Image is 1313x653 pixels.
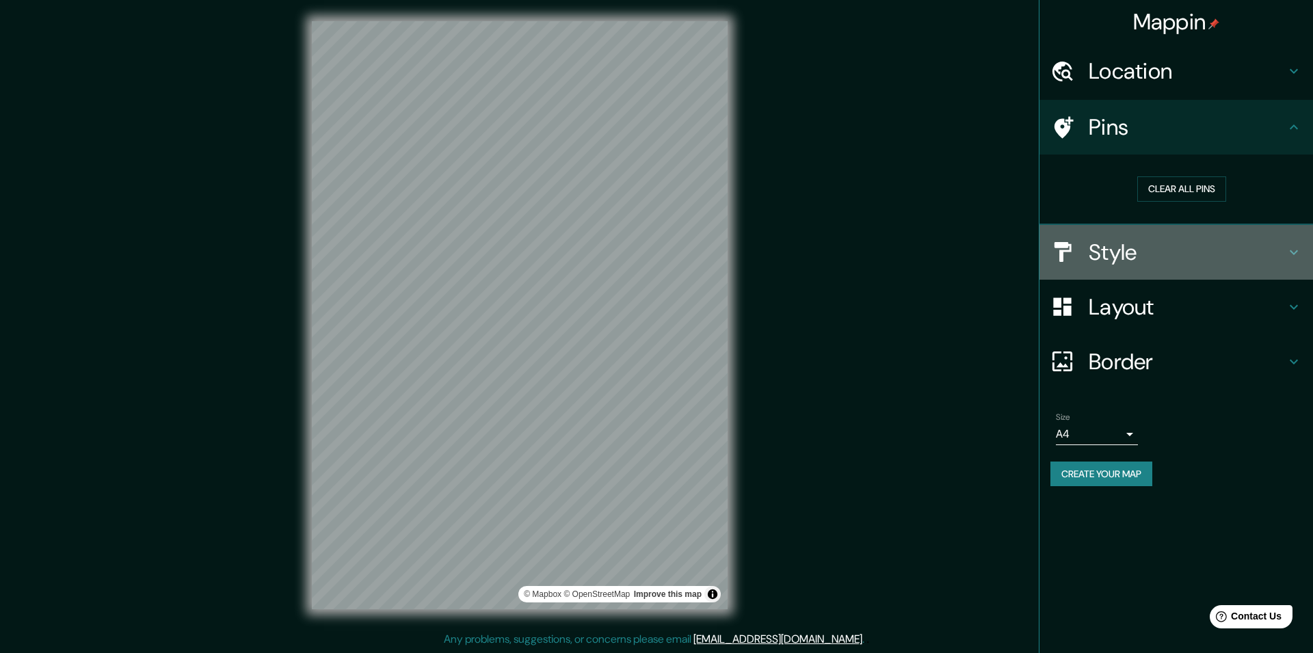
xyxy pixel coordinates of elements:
[1050,462,1152,487] button: Create your map
[1039,225,1313,280] div: Style
[1039,280,1313,334] div: Layout
[1191,600,1298,638] iframe: Help widget launcher
[1089,57,1286,85] h4: Location
[866,631,869,648] div: .
[1039,100,1313,155] div: Pins
[1133,8,1220,36] h4: Mappin
[864,631,866,648] div: .
[1089,114,1286,141] h4: Pins
[704,586,721,602] button: Toggle attribution
[1056,411,1070,423] label: Size
[1039,334,1313,389] div: Border
[1137,176,1226,202] button: Clear all pins
[524,589,561,599] a: Mapbox
[1056,423,1138,445] div: A4
[634,589,702,599] a: Map feedback
[1089,348,1286,375] h4: Border
[563,589,630,599] a: OpenStreetMap
[693,632,862,646] a: [EMAIL_ADDRESS][DOMAIN_NAME]
[444,631,864,648] p: Any problems, suggestions, or concerns please email .
[1208,18,1219,29] img: pin-icon.png
[1039,44,1313,98] div: Location
[1089,293,1286,321] h4: Layout
[312,21,728,609] canvas: Map
[1089,239,1286,266] h4: Style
